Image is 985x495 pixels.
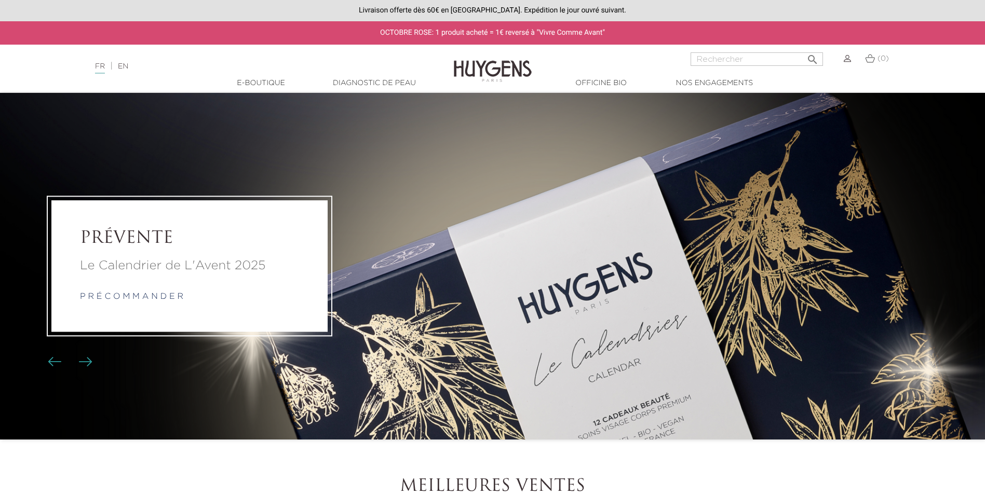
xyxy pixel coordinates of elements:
i:  [806,50,819,63]
a: FR [95,63,105,74]
input: Rechercher [691,52,823,66]
button:  [803,49,822,63]
img: Huygens [454,44,532,84]
a: PRÉVENTE [80,229,299,249]
a: Officine Bio [549,78,653,89]
a: Nos engagements [663,78,766,89]
span: (0) [878,55,889,62]
a: p r é c o m m a n d e r [80,293,183,301]
a: Le Calendrier de L'Avent 2025 [80,257,299,276]
a: EN [118,63,128,70]
a: Diagnostic de peau [322,78,426,89]
div: | [90,60,402,73]
a: E-Boutique [209,78,313,89]
div: Boutons du carrousel [52,354,86,370]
